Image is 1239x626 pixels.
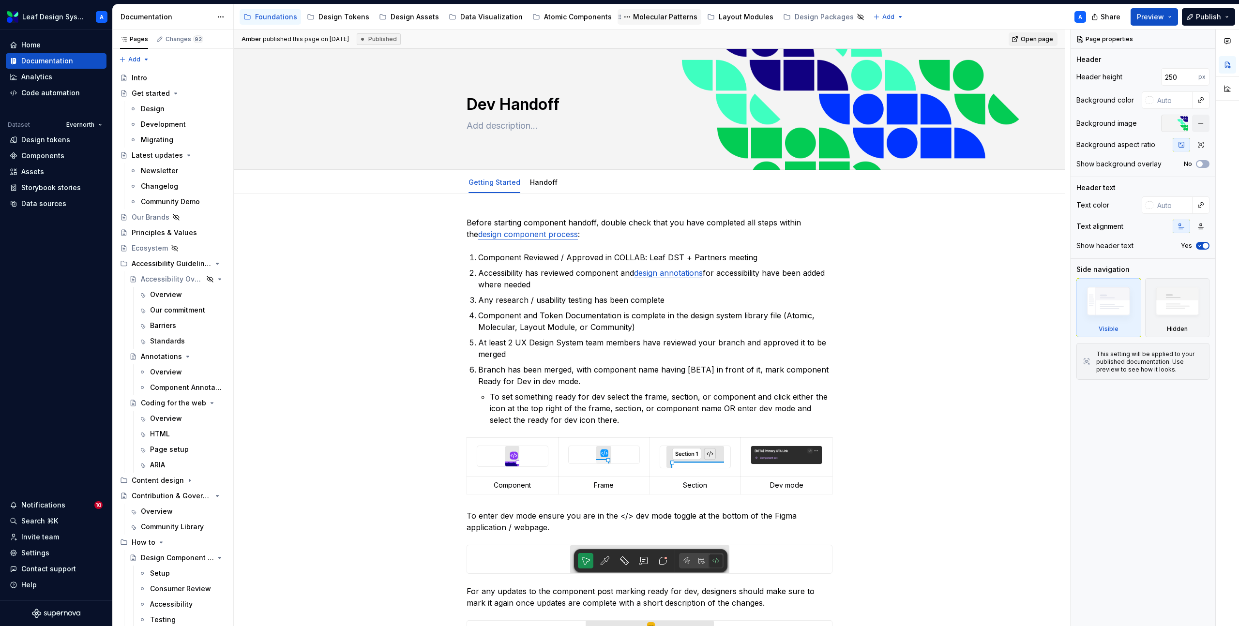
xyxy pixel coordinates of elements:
[1076,200,1109,210] div: Text color
[6,513,106,529] button: Search ⌘K
[141,119,186,129] div: Development
[478,310,832,333] p: Component and Token Documentation is complete in the design system library file (Atomic, Molecula...
[21,516,58,526] div: Search ⌘K
[125,194,229,209] a: Community Demo
[633,12,697,22] div: Molecular Patterns
[125,519,229,535] a: Community Library
[544,12,612,22] div: Atomic Components
[150,321,176,330] div: Barriers
[116,70,229,86] a: Intro
[135,380,229,395] a: Component Annotations
[135,426,229,442] a: HTML
[1137,12,1164,22] span: Preview
[1145,278,1210,337] div: Hidden
[116,488,229,504] a: Contribution & Governance
[1181,242,1192,250] label: Yes
[465,172,524,192] div: Getting Started
[6,164,106,179] a: Assets
[375,9,443,25] a: Design Assets
[116,53,152,66] button: Add
[6,69,106,85] a: Analytics
[656,480,735,490] p: Section
[526,172,561,192] div: Handoff
[1009,32,1058,46] a: Open page
[21,40,41,50] div: Home
[666,446,724,468] img: 297fae76-76e1-4a09-8fb5-b6e42ef0ad52.png
[141,507,173,516] div: Overview
[1096,350,1203,373] div: This setting will be applied to your published documentation. Use preview to see how it looks.
[135,364,229,380] a: Overview
[21,88,80,98] div: Code automation
[1087,8,1127,26] button: Share
[116,148,229,163] a: Latest updates
[132,228,197,238] div: Principles & Values
[21,580,37,590] div: Help
[94,501,103,509] span: 10
[6,148,106,164] a: Components
[125,395,229,411] a: Coding for the web
[870,10,907,24] button: Add
[391,12,439,22] div: Design Assets
[135,457,229,473] a: ARIA
[460,12,523,22] div: Data Visualization
[116,240,229,256] a: Ecosystem
[1153,196,1193,214] input: Auto
[120,35,148,43] div: Pages
[132,89,170,98] div: Get started
[135,333,229,349] a: Standards
[141,135,173,145] div: Migrating
[1078,13,1082,21] div: A
[150,584,211,594] div: Consumer Review
[135,566,229,581] a: Setup
[141,274,203,284] div: Accessibility Overview
[125,132,229,148] a: Migrating
[150,367,182,377] div: Overview
[779,9,868,25] a: Design Packages
[6,196,106,211] a: Data sources
[21,135,70,145] div: Design tokens
[116,473,229,488] div: Content design
[21,56,73,66] div: Documentation
[1099,325,1118,333] div: Visible
[125,179,229,194] a: Changelog
[6,497,106,513] button: Notifications10
[100,13,104,21] div: A
[529,9,616,25] a: Atomic Components
[242,35,261,43] span: Amber
[116,535,229,550] div: How to
[1076,159,1162,169] div: Show background overlay
[21,183,81,193] div: Storybook stories
[132,73,147,83] div: Intro
[150,290,182,299] div: Overview
[22,12,84,22] div: Leaf Design System
[66,121,94,129] span: Evernorth
[6,132,106,148] a: Design tokens
[478,364,832,387] p: Branch has been merged, with component name having [BETA] in front of it, mark component Ready fo...
[465,93,831,116] textarea: Dev Handoff
[6,545,106,561] a: Settings
[150,429,170,439] div: HTML
[125,163,229,179] a: Newsletter
[478,267,832,290] p: Accessibility has reviewed component and for accessibility have been added where needed
[478,229,578,239] a: design component process
[473,480,552,490] p: Component
[478,337,832,360] p: At least 2 UX Design System team members have reviewed your branch and approved it to be merged
[150,414,182,423] div: Overview
[468,178,520,186] a: Getting Started
[150,445,189,454] div: Page setup
[240,9,301,25] a: Foundations
[703,9,777,25] a: Layout Modules
[467,585,832,609] p: For any updates to the component post marking ready for dev, designers should make sure to mark i...
[564,480,644,490] p: Frame
[132,537,155,547] div: How to
[6,577,106,593] button: Help
[1161,68,1198,86] input: Auto
[570,545,729,573] img: 14ff7929-9e83-4d6b-810a-fb58cdfc0e13.png
[21,532,59,542] div: Invite team
[62,118,106,132] button: Evernorth
[6,53,106,69] a: Documentation
[150,336,185,346] div: Standards
[303,9,373,25] a: Design Tokens
[21,151,64,161] div: Components
[467,217,832,240] p: Before starting component handoff, double check that you have completed all steps within the :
